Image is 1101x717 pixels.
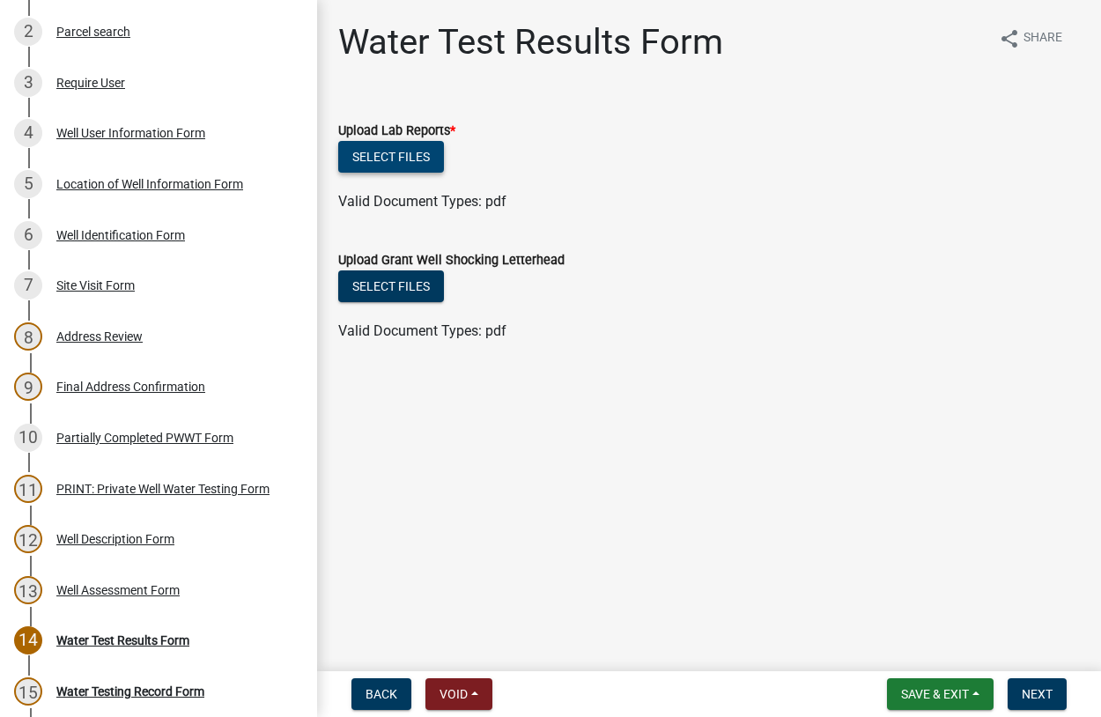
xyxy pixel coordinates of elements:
[14,119,42,147] div: 4
[56,330,143,343] div: Address Review
[56,279,135,292] div: Site Visit Form
[56,432,233,444] div: Partially Completed PWWT Form
[14,18,42,46] div: 2
[56,634,189,647] div: Water Test Results Form
[14,525,42,553] div: 12
[56,483,270,495] div: PRINT: Private Well Water Testing Form
[425,678,492,710] button: Void
[999,28,1020,49] i: share
[14,221,42,249] div: 6
[56,26,130,38] div: Parcel search
[338,193,506,210] span: Valid Document Types: pdf
[56,584,180,596] div: Well Assessment Form
[14,576,42,604] div: 13
[56,381,205,393] div: Final Address Confirmation
[14,677,42,706] div: 15
[1023,28,1062,49] span: Share
[366,687,397,701] span: Back
[338,255,565,267] label: Upload Grant Well Shocking Letterhead
[14,373,42,401] div: 9
[14,424,42,452] div: 10
[338,322,506,339] span: Valid Document Types: pdf
[14,475,42,503] div: 11
[338,125,455,137] label: Upload Lab Reports
[14,69,42,97] div: 3
[56,685,204,698] div: Water Testing Record Form
[338,270,444,302] button: Select files
[14,271,42,299] div: 7
[985,21,1076,55] button: shareShare
[56,127,205,139] div: Well User Information Form
[14,322,42,351] div: 8
[440,687,468,701] span: Void
[56,229,185,241] div: Well Identification Form
[1008,678,1067,710] button: Next
[1022,687,1053,701] span: Next
[351,678,411,710] button: Back
[14,170,42,198] div: 5
[887,678,994,710] button: Save & Exit
[56,178,243,190] div: Location of Well Information Form
[338,21,723,63] h1: Water Test Results Form
[14,626,42,654] div: 14
[56,77,125,89] div: Require User
[56,533,174,545] div: Well Description Form
[338,141,444,173] button: Select files
[901,687,969,701] span: Save & Exit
